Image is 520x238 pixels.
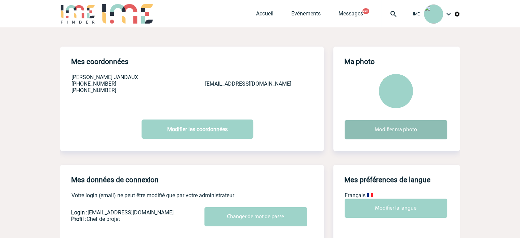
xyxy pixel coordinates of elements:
span: IME [413,12,420,16]
span: Login : [71,209,88,216]
a: Evénements [291,10,321,20]
span: [EMAIL_ADDRESS][DOMAIN_NAME] [205,80,291,87]
h4: Mes données de connexion [71,176,159,184]
p: Votre login (email) ne peut être modifié que par votre administrateur [71,192,324,199]
h4: Ma photo [344,58,375,66]
h4: Mes préférences de langue [344,176,430,184]
span: [PHONE_NUMBER] [71,87,116,93]
img: fr [367,193,373,197]
input: Modifier la langue [345,199,447,218]
input: Changer de mot de passe [204,207,307,226]
a: Modifier les coordonnées [142,120,253,139]
input: Modifier ma photo [345,120,447,139]
img: IME-Finder [60,4,96,24]
span: Français [345,192,365,199]
img: 94396-2.png [379,74,413,108]
p: [EMAIL_ADDRESS][DOMAIN_NAME] [71,209,202,216]
a: Accueil [256,10,274,20]
span: JANDAUX [114,74,138,80]
span: [PHONE_NUMBER] [71,80,116,87]
span: Profil : [71,216,86,222]
button: 99+ [362,8,369,14]
h4: Mes coordonnées [71,58,129,66]
span: [PERSON_NAME] [71,74,112,80]
img: 94396-2.png [424,4,443,24]
p: Chef de projet [71,216,202,222]
a: Messages [338,10,363,20]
